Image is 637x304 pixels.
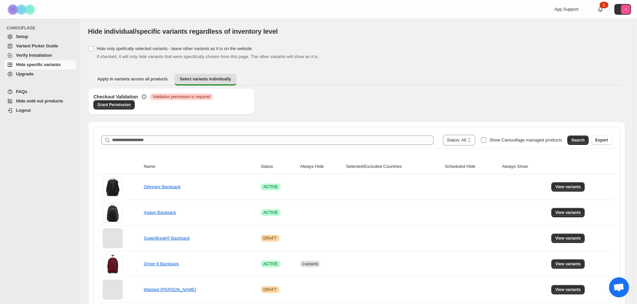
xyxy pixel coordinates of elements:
a: Logout [4,106,76,115]
button: Export [591,135,612,145]
a: 1 [597,6,604,13]
button: View variants [551,208,585,217]
div: 1 [600,2,608,8]
span: Hide individual/specific variants regardless of inventory level [88,28,278,35]
span: CAMOUFLAGE [7,25,77,31]
th: Status [259,159,298,174]
th: Selected/Excluded Countries [344,159,443,174]
button: Apply to variants across all products [92,74,173,84]
button: Select variants individually [174,74,236,85]
a: Driver 8 Backpack [144,261,179,266]
span: FAQs [16,89,27,94]
span: Apply to variants across all products [97,76,168,82]
span: Search [571,137,585,143]
a: Variant Picker Guide [4,41,76,51]
span: DRAFT [263,287,277,292]
span: Setup [16,34,28,39]
span: Upgrade [16,71,34,76]
text: J [625,7,627,11]
button: Search [567,135,589,145]
a: Odyssey Backpack [144,184,181,189]
button: View variants [551,182,585,192]
span: ACTIVE [263,261,278,267]
h3: Checkout Validation [93,93,138,100]
span: View variants [555,184,581,190]
a: Agave Backpack [144,210,176,215]
span: Hide only spefically selected variants - leave other variants as it is on the website [97,46,252,51]
span: View variants [555,261,581,267]
span: Show Camouflage managed products [489,137,562,142]
span: Variant Picker Guide [16,43,58,48]
div: Open chat [609,277,629,297]
span: Export [595,137,608,143]
a: FAQs [4,87,76,96]
span: If checked, it will only hide variants that were specifically chosen from this page. The other va... [97,54,319,59]
span: ACTIVE [263,184,278,190]
th: Always Hide [298,159,344,174]
th: Always Show [500,159,549,174]
span: Validation permission is required [153,94,210,99]
a: Verify Installation [4,51,76,60]
span: View variants [555,287,581,292]
span: Verify Installation [16,53,52,58]
span: Hide specific variants [16,62,61,67]
button: View variants [551,234,585,243]
img: Camouflage [5,0,39,19]
button: Avatar with initials J [614,4,631,15]
a: Waisted [PERSON_NAME] [144,287,196,292]
span: Avatar with initials J [621,5,630,14]
span: 1 variants [302,262,318,266]
a: Hide specific variants [4,60,76,69]
a: Grant Permission [93,100,135,109]
span: View variants [555,210,581,215]
span: Hide sold out products [16,98,63,103]
span: App Support [554,7,578,12]
span: ACTIVE [263,210,278,215]
button: View variants [551,259,585,269]
th: Name [142,159,259,174]
span: View variants [555,236,581,241]
a: SuperBreak® Backpack [144,236,190,241]
span: Grant Permission [97,102,131,107]
a: Hide sold out products [4,96,76,106]
button: View variants [551,285,585,294]
th: Scheduled Hide [443,159,500,174]
span: Select variants individually [180,76,231,82]
span: DRAFT [263,236,277,241]
a: Setup [4,32,76,41]
span: Logout [16,108,31,113]
a: Upgrade [4,69,76,79]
